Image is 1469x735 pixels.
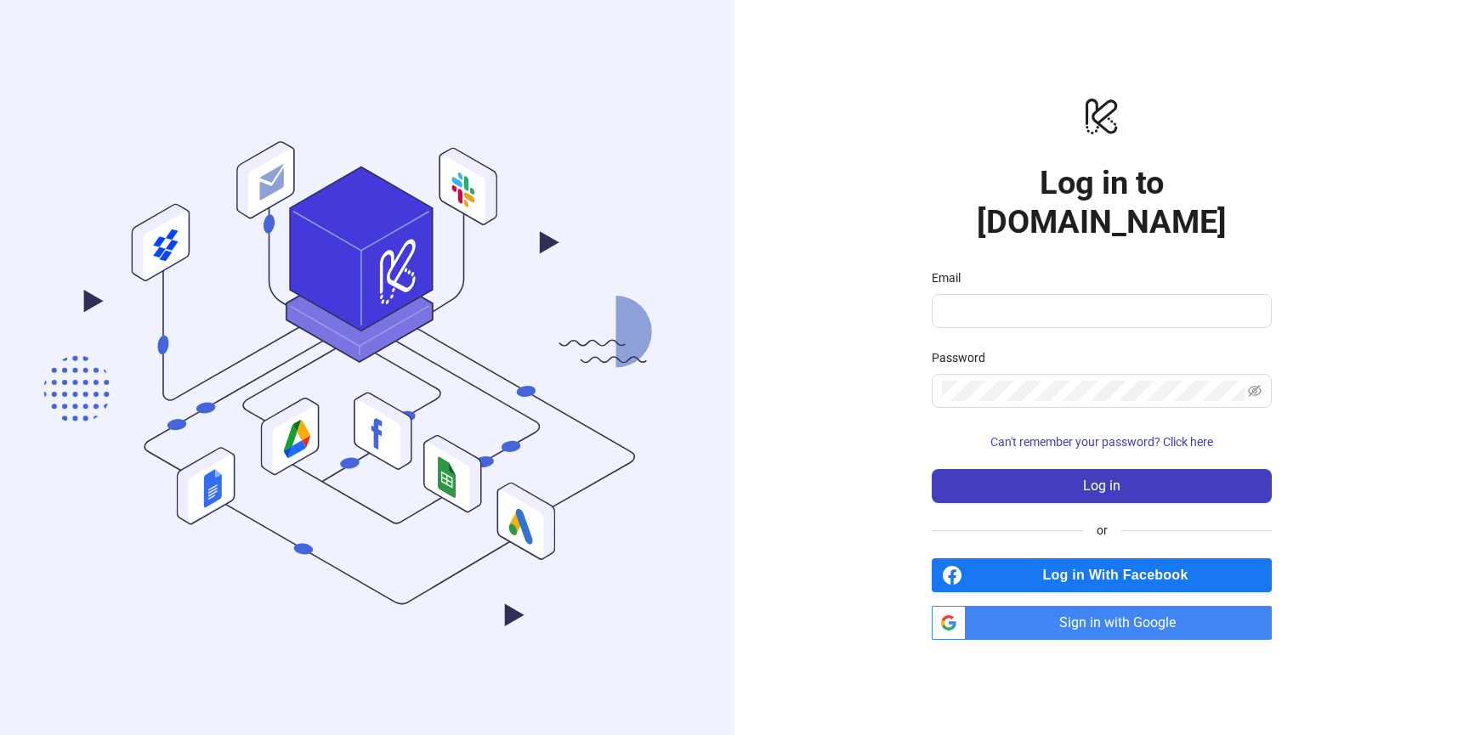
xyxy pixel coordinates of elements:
span: Sign in with Google [973,606,1272,640]
button: Can't remember your password? Click here [932,428,1272,455]
button: Log in [932,469,1272,503]
span: eye-invisible [1248,384,1262,398]
a: Log in With Facebook [932,558,1272,592]
input: Password [942,381,1245,401]
a: Sign in with Google [932,606,1272,640]
h1: Log in to [DOMAIN_NAME] [932,163,1272,241]
span: Log in With Facebook [969,558,1272,592]
input: Email [942,301,1258,321]
span: Can't remember your password? Click here [990,435,1213,449]
a: Can't remember your password? Click here [932,435,1272,449]
label: Password [932,348,996,367]
span: or [1083,521,1121,540]
label: Email [932,269,972,287]
span: Log in [1083,478,1120,494]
